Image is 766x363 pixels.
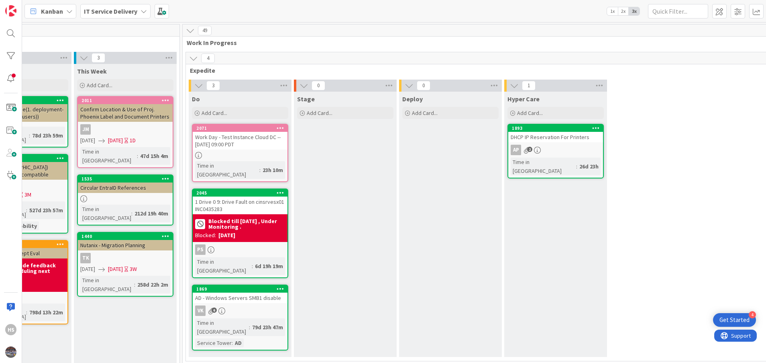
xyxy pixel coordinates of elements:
[17,1,37,11] span: Support
[195,231,216,240] div: Blocked:
[193,285,287,293] div: 1869
[78,253,173,263] div: TK
[648,4,708,18] input: Quick Filter...
[307,109,332,117] span: Add Card...
[192,95,200,103] span: Do
[193,132,287,150] div: Work Day - Test Instance Cloud DC -- [DATE] 09:00 PDT
[138,152,170,160] div: 47d 15h 4m
[30,131,65,140] div: 78d 23h 59m
[131,209,132,218] span: :
[29,131,30,140] span: :
[26,308,27,317] span: :
[195,161,259,179] div: Time in [GEOGRAPHIC_DATA]
[81,98,173,103] div: 2011
[196,125,287,131] div: 2071
[195,306,206,316] div: VK
[193,189,287,214] div: 20451 Drive 0 9: Drive Fault on cinsrvesx01 INC0435283
[132,209,170,218] div: 212d 19h 40m
[193,197,287,214] div: 1 Drive 0 9: Drive Fault on cinsrvesx01 INC0435283
[5,5,16,16] img: Visit kanbanzone.com
[232,338,233,347] span: :
[250,323,285,332] div: 79d 23h 47m
[713,313,756,327] div: Open Get Started checklist, remaining modules: 4
[134,280,135,289] span: :
[78,240,173,250] div: Nutanix - Migration Planning
[80,205,131,222] div: Time in [GEOGRAPHIC_DATA]
[78,233,173,240] div: 1440
[259,166,261,174] span: :
[253,262,285,271] div: 6d 19h 19m
[218,231,235,240] div: [DATE]
[77,232,173,297] a: 1440Nutanix - Migration PlanningTK[DATE][DATE]3WTime in [GEOGRAPHIC_DATA]:258d 22h 2m
[522,81,536,90] span: 1
[527,147,532,152] span: 2
[508,145,603,155] div: AP
[26,206,27,215] span: :
[193,125,287,132] div: 2071
[206,81,220,90] span: 3
[195,244,206,255] div: PS
[618,7,629,15] span: 2x
[41,6,63,16] span: Kanban
[78,233,173,250] div: 1440Nutanix - Migration Planning
[27,206,65,215] div: 527d 23h 57m
[24,191,31,199] div: 3M
[135,280,170,289] div: 258d 22h 2m
[201,53,215,63] span: 4
[252,262,253,271] span: :
[193,244,287,255] div: PS
[108,265,123,273] span: [DATE]
[198,26,212,35] span: 49
[202,109,227,117] span: Add Card...
[508,132,603,142] div: DHCP IP Reservation For Printers
[80,124,91,135] div: JM
[517,109,543,117] span: Add Card...
[507,95,540,103] span: Hyper Care
[193,293,287,303] div: AD - Windows Servers SMB1 disable
[749,311,756,318] div: 4
[130,136,136,145] div: 1D
[80,276,134,293] div: Time in [GEOGRAPHIC_DATA]
[511,145,521,155] div: AP
[78,175,173,193] div: 1535Circular EntraID References
[511,158,576,175] div: Time in [GEOGRAPHIC_DATA]
[196,286,287,292] div: 1869
[233,338,244,347] div: AD
[192,124,288,182] a: 2071Work Day - Test Instance Cloud DC -- [DATE] 09:00 PDTTime in [GEOGRAPHIC_DATA]:23h 10m
[195,257,252,275] div: Time in [GEOGRAPHIC_DATA]
[508,125,603,142] div: 1893DHCP IP Reservation For Printers
[195,318,249,336] div: Time in [GEOGRAPHIC_DATA]
[261,166,285,174] div: 23h 10m
[80,265,95,273] span: [DATE]
[607,7,618,15] span: 1x
[719,316,750,324] div: Get Started
[193,125,287,150] div: 2071Work Day - Test Instance Cloud DC -- [DATE] 09:00 PDT
[193,189,287,197] div: 2045
[208,218,285,230] b: Blocked till [DATE] , Under Monitoring .
[312,81,325,90] span: 0
[192,189,288,278] a: 20451 Drive 0 9: Drive Fault on cinsrvesx01 INC0435283Blocked till [DATE] , Under Monitoring .Blo...
[297,95,315,103] span: Stage
[27,308,65,317] div: 798d 13h 22m
[87,82,112,89] span: Add Card...
[193,306,287,316] div: VK
[577,162,601,171] div: 26d 23h
[92,53,105,63] span: 3
[78,175,173,183] div: 1535
[212,308,217,313] span: 6
[412,109,438,117] span: Add Card...
[77,96,173,168] a: 2011Confirm Location & Use of Proj. Phoenix Label and Document PrintersJM[DATE][DATE]1DTime in [G...
[130,265,137,273] div: 3W
[78,97,173,122] div: 2011Confirm Location & Use of Proj. Phoenix Label and Document Printers
[78,104,173,122] div: Confirm Location & Use of Proj. Phoenix Label and Document Printers
[80,253,91,263] div: TK
[5,347,16,358] img: avatar
[402,95,423,103] span: Deploy
[196,190,287,196] div: 2045
[78,183,173,193] div: Circular EntraID References
[108,136,123,145] span: [DATE]
[84,7,137,15] b: IT Service Delivery
[80,136,95,145] span: [DATE]
[507,124,604,178] a: 1893DHCP IP Reservation For PrintersAPTime in [GEOGRAPHIC_DATA]:26d 23h
[77,174,173,226] a: 1535Circular EntraID ReferencesTime in [GEOGRAPHIC_DATA]:212d 19h 40m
